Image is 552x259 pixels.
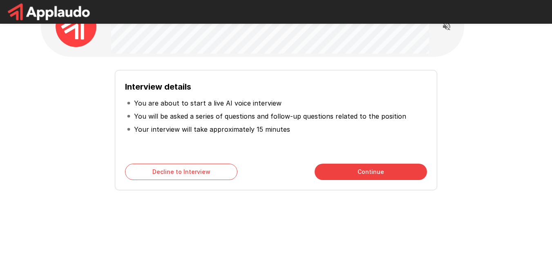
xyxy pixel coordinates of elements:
b: Interview details [125,82,191,92]
button: Read questions aloud [438,18,455,35]
p: You will be asked a series of questions and follow-up questions related to the position [134,111,406,121]
button: Continue [315,164,427,180]
img: applaudo_avatar.png [56,6,96,47]
p: Your interview will take approximately 15 minutes [134,124,290,134]
p: You are about to start a live AI voice interview [134,98,282,108]
button: Decline to Interview [125,164,237,180]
